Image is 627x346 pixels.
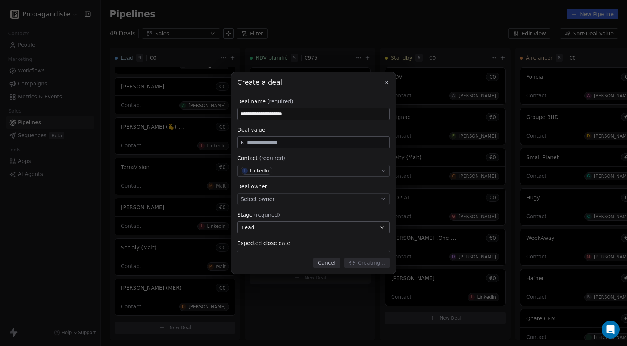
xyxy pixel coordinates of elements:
[237,239,390,247] div: Expected close date
[344,258,390,268] button: Creating...
[241,139,244,146] span: €
[242,224,255,232] span: Lead
[237,154,258,162] span: Contact
[259,154,285,162] span: (required)
[313,258,340,268] button: Cancel
[237,78,282,87] span: Create a deal
[254,211,280,218] span: (required)
[267,98,293,105] span: (required)
[237,183,390,190] div: Deal owner
[244,168,246,174] div: L
[237,211,252,218] span: Stage
[241,195,275,203] span: Select owner
[237,126,390,133] div: Deal value
[237,98,266,105] span: Deal name
[250,168,269,173] div: LinkedIn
